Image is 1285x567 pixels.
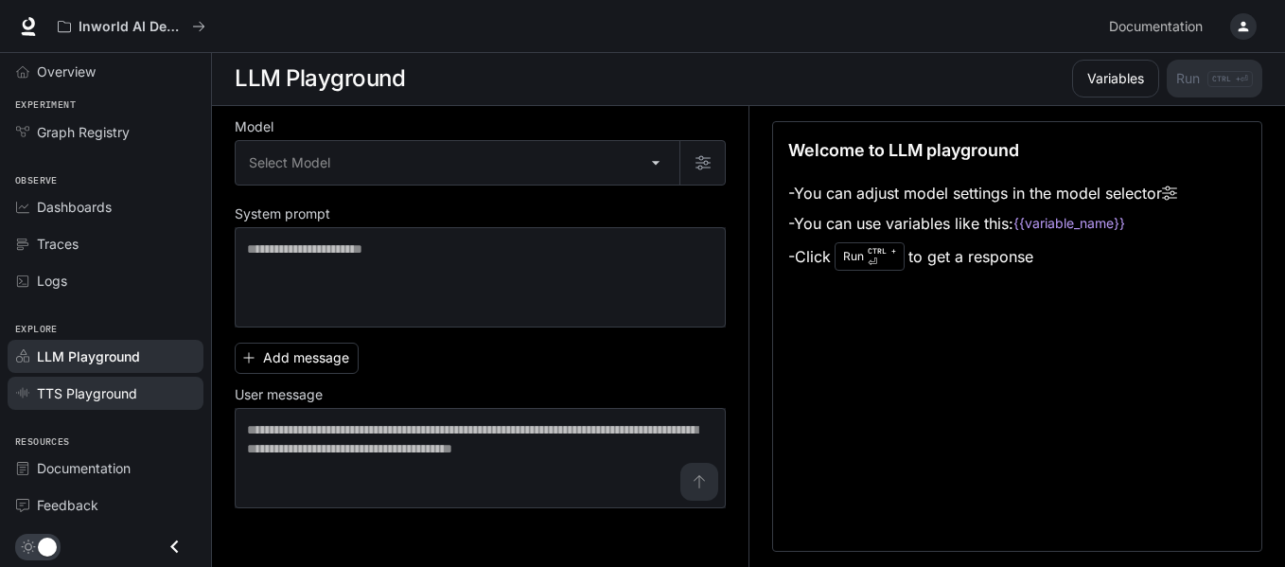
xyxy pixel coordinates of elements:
a: Documentation [1101,8,1217,45]
button: Close drawer [153,527,196,566]
span: Logs [37,271,67,291]
button: Variables [1072,60,1159,97]
p: CTRL + [868,245,896,257]
a: Documentation [8,452,203,485]
li: - You can adjust model settings in the model selector [788,178,1177,208]
span: Documentation [37,458,131,478]
span: Dashboards [37,197,112,217]
a: Graph Registry [8,115,203,149]
code: {{variable_name}} [1013,214,1125,233]
p: User message [235,388,323,401]
li: - Click to get a response [788,239,1177,275]
span: Overview [37,62,96,81]
p: ⏎ [868,245,896,268]
a: LLM Playground [8,340,203,373]
a: Dashboards [8,190,203,223]
span: Feedback [37,495,98,515]
li: - You can use variables like this: [788,208,1177,239]
span: TTS Playground [37,383,137,403]
span: LLM Playground [37,346,140,366]
span: Documentation [1109,15,1203,39]
h1: LLM Playground [235,60,405,97]
a: Overview [8,55,203,88]
span: Select Model [249,153,330,172]
button: Add message [235,343,359,374]
p: System prompt [235,207,330,221]
a: Logs [8,264,203,297]
span: Graph Registry [37,122,130,142]
p: Model [235,120,273,133]
span: Traces [37,234,79,254]
p: Welcome to LLM playground [788,137,1019,163]
span: Dark mode toggle [38,536,57,557]
button: All workspaces [49,8,214,45]
p: Inworld AI Demos [79,19,185,35]
a: Feedback [8,488,203,522]
div: Run [835,242,905,271]
a: TTS Playground [8,377,203,410]
a: Traces [8,227,203,260]
div: Select Model [236,141,679,185]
